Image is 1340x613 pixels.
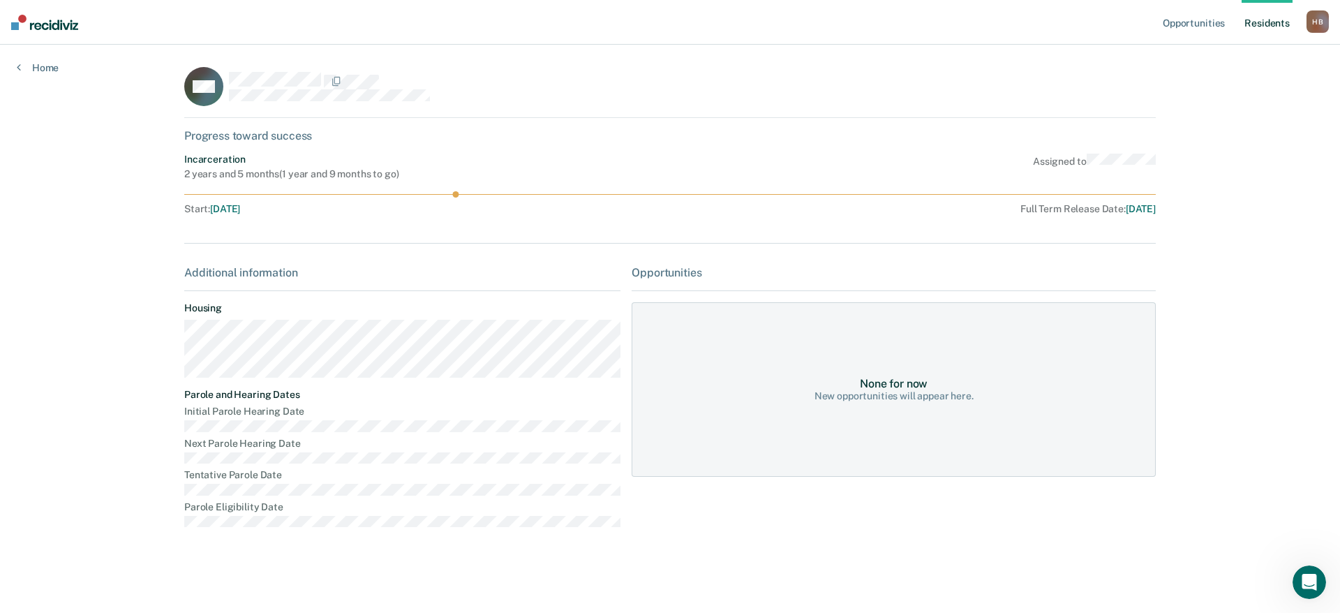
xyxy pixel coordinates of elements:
[1126,203,1156,214] span: [DATE]
[184,302,620,314] dt: Housing
[184,266,620,279] div: Additional information
[184,154,399,165] div: Incarceration
[860,377,928,390] div: None for now
[184,389,620,401] dt: Parole and Hearing Dates
[184,168,399,180] div: 2 years and 5 months ( 1 year and 9 months to go )
[17,61,59,74] a: Home
[184,406,620,418] dt: Initial Parole Hearing Date
[184,129,1156,142] div: Progress toward success
[1293,566,1326,599] iframe: Intercom live chat
[210,203,240,214] span: [DATE]
[11,15,78,30] img: Recidiviz
[184,469,620,481] dt: Tentative Parole Date
[814,390,974,402] div: New opportunities will appear here.
[184,438,620,450] dt: Next Parole Hearing Date
[632,266,1156,279] div: Opportunities
[1033,154,1156,180] div: Assigned to
[1306,10,1329,33] button: HB
[633,203,1156,215] div: Full Term Release Date :
[1306,10,1329,33] div: H B
[184,203,627,215] div: Start :
[184,501,620,513] dt: Parole Eligibility Date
